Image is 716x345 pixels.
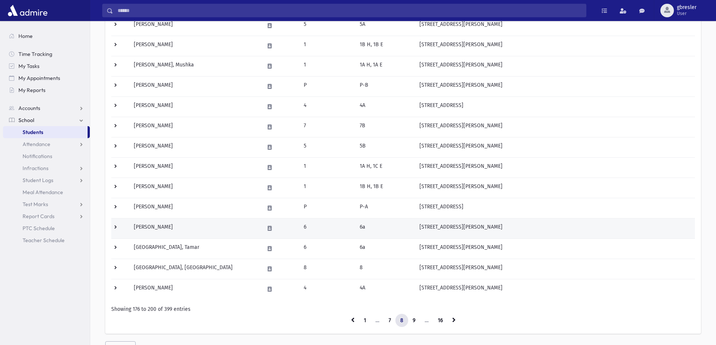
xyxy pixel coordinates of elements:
[3,48,90,60] a: Time Tracking
[355,218,415,238] td: 6a
[18,51,52,57] span: Time Tracking
[129,279,260,299] td: [PERSON_NAME]
[355,137,415,157] td: 5B
[3,210,90,222] a: Report Cards
[355,178,415,198] td: 1B H, 1B E
[299,198,355,218] td: P
[415,259,695,279] td: [STREET_ADDRESS][PERSON_NAME]
[129,238,260,259] td: [GEOGRAPHIC_DATA], Tamar
[3,60,90,72] a: My Tasks
[415,76,695,96] td: [STREET_ADDRESS][PERSON_NAME]
[111,305,695,313] div: Showing 176 to 200 of 399 entries
[415,56,695,76] td: [STREET_ADDRESS][PERSON_NAME]
[129,96,260,117] td: [PERSON_NAME]
[3,150,90,162] a: Notifications
[415,238,695,259] td: [STREET_ADDRESS][PERSON_NAME]
[6,3,49,18] img: AdmirePro
[415,117,695,137] td: [STREET_ADDRESS][PERSON_NAME]
[415,157,695,178] td: [STREET_ADDRESS][PERSON_NAME]
[3,102,90,114] a: Accounts
[18,75,60,81] span: My Appointments
[355,15,415,36] td: 5A
[299,238,355,259] td: 6
[408,314,420,327] a: 9
[129,117,260,137] td: [PERSON_NAME]
[299,137,355,157] td: 5
[433,314,448,327] a: 16
[3,138,90,150] a: Attendance
[18,33,33,39] span: Home
[23,129,43,136] span: Students
[355,96,415,117] td: 4A
[299,56,355,76] td: 1
[384,314,396,327] a: 7
[677,5,696,11] span: gbresler
[129,15,260,36] td: [PERSON_NAME]
[23,189,63,196] span: Meal Attendance
[299,157,355,178] td: 1
[359,314,371,327] a: 1
[299,259,355,279] td: 8
[129,218,260,238] td: [PERSON_NAME]
[3,84,90,96] a: My Reports
[129,76,260,96] td: [PERSON_NAME]
[395,314,408,327] a: 8
[677,11,696,17] span: User
[299,76,355,96] td: P
[3,198,90,210] a: Test Marks
[18,87,45,93] span: My Reports
[415,96,695,117] td: [STREET_ADDRESS]
[3,234,90,246] a: Teacher Schedule
[3,222,90,234] a: PTC Schedule
[23,165,48,172] span: Infractions
[3,162,90,174] a: Infractions
[299,36,355,56] td: 1
[23,141,50,148] span: Attendance
[355,36,415,56] td: 1B H, 1B E
[355,279,415,299] td: 4A
[415,36,695,56] td: [STREET_ADDRESS][PERSON_NAME]
[415,218,695,238] td: [STREET_ADDRESS][PERSON_NAME]
[355,76,415,96] td: P-B
[3,126,88,138] a: Students
[355,238,415,259] td: 6a
[415,137,695,157] td: [STREET_ADDRESS][PERSON_NAME]
[129,36,260,56] td: [PERSON_NAME]
[23,153,52,160] span: Notifications
[23,225,55,232] span: PTC Schedule
[23,201,48,208] span: Test Marks
[415,15,695,36] td: [STREET_ADDRESS][PERSON_NAME]
[129,137,260,157] td: [PERSON_NAME]
[3,186,90,198] a: Meal Attendance
[18,105,40,111] span: Accounts
[129,198,260,218] td: [PERSON_NAME]
[129,157,260,178] td: [PERSON_NAME]
[415,178,695,198] td: [STREET_ADDRESS][PERSON_NAME]
[18,117,34,124] span: School
[355,198,415,218] td: P-A
[23,213,54,220] span: Report Cards
[355,56,415,76] td: 1A H, 1A E
[129,56,260,76] td: [PERSON_NAME], Mushka
[299,279,355,299] td: 4
[355,117,415,137] td: 7B
[299,178,355,198] td: 1
[299,96,355,117] td: 4
[113,4,586,17] input: Search
[18,63,39,69] span: My Tasks
[23,177,53,184] span: Student Logs
[129,259,260,279] td: [GEOGRAPHIC_DATA], [GEOGRAPHIC_DATA]
[23,237,65,244] span: Teacher Schedule
[3,114,90,126] a: School
[355,157,415,178] td: 1A H, 1C E
[299,117,355,137] td: 7
[3,30,90,42] a: Home
[415,279,695,299] td: [STREET_ADDRESS][PERSON_NAME]
[415,198,695,218] td: [STREET_ADDRESS]
[129,178,260,198] td: [PERSON_NAME]
[299,15,355,36] td: 5
[3,174,90,186] a: Student Logs
[299,218,355,238] td: 6
[3,72,90,84] a: My Appointments
[355,259,415,279] td: 8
